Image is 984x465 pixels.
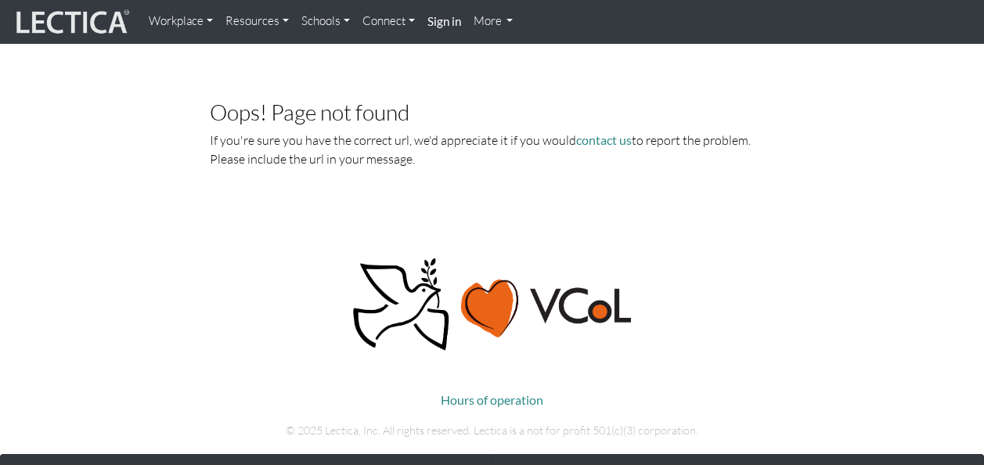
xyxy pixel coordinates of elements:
a: contact us [576,132,632,147]
a: Hours of operation [441,392,543,407]
a: Connect [356,6,421,37]
a: Sign in [421,6,467,38]
a: Resources [219,6,295,37]
strong: Sign in [427,14,461,28]
img: lecticalive [13,7,130,37]
p: © 2025 Lectica, Inc. All rights reserved. Lectica is a not for profit 501(c)(3) corporation. [58,422,927,439]
p: If you're sure you have the correct url, we'd appreciate it if you would to report the problem. P... [210,131,775,168]
a: Schools [295,6,356,37]
a: More [467,6,520,37]
h3: Oops! Page not found [210,100,775,124]
img: Peace, love, VCoL [348,256,635,353]
a: Workplace [142,6,219,37]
